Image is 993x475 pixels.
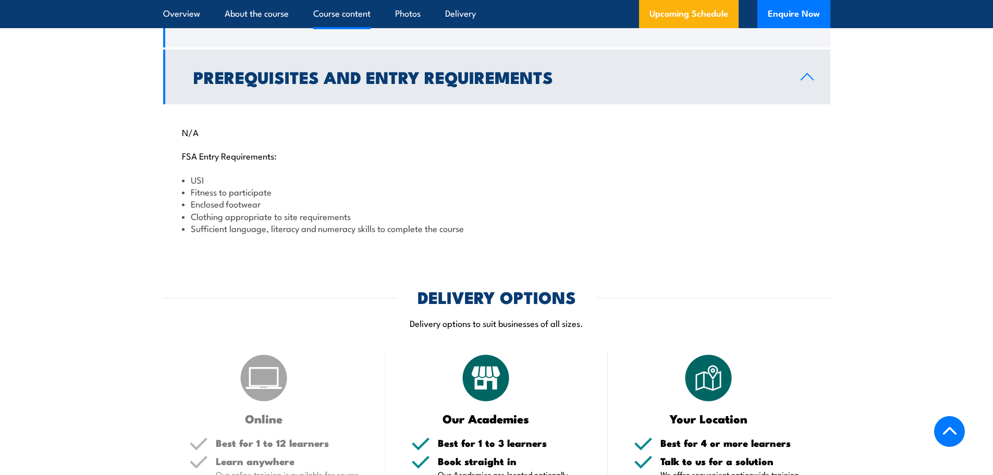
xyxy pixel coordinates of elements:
[660,456,804,466] h5: Talk to us for a solution
[163,317,830,329] p: Delivery options to suit businesses of all sizes.
[182,186,812,198] li: Fitness to participate
[182,150,812,161] p: FSA Entry Requirements:
[182,222,812,234] li: Sufficient language, literacy and numeracy skills to complete the course
[216,456,360,466] h5: Learn anywhere
[418,289,576,304] h2: DELIVERY OPTIONS
[438,456,582,466] h5: Book straight in
[411,412,561,424] h3: Our Academies
[182,198,812,210] li: Enclosed footwear
[216,438,360,448] h5: Best for 1 to 12 learners
[182,174,812,186] li: USI
[189,412,339,424] h3: Online
[182,127,812,137] p: N/A
[438,438,582,448] h5: Best for 1 to 3 learners
[193,69,784,84] h2: Prerequisites and Entry Requirements
[182,210,812,222] li: Clothing appropriate to site requirements
[163,50,830,104] a: Prerequisites and Entry Requirements
[660,438,804,448] h5: Best for 4 or more learners
[634,412,783,424] h3: Your Location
